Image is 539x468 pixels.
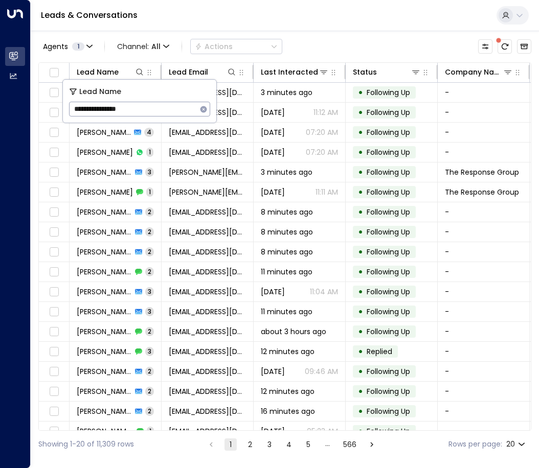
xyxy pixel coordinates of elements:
[358,163,363,181] div: •
[367,207,410,217] span: Following Up
[263,438,276,451] button: Go to page 3
[358,303,363,320] div: •
[367,247,410,257] span: Following Up
[438,402,530,421] td: -
[367,307,410,317] span: Following Up
[169,326,246,337] span: cjwitley@gmail.com
[169,406,246,416] span: alexwhy17@gmail.com
[48,226,60,239] span: Toggle select row
[261,366,285,377] span: Yesterday
[358,383,363,400] div: •
[498,39,512,54] span: There are new threads available. Refresh the grid to view the latest updates.
[358,104,363,121] div: •
[367,287,410,297] span: Following Up
[358,323,363,340] div: •
[77,326,132,337] span: Christopher Ward
[77,187,133,197] span: David Monk
[438,302,530,321] td: -
[261,287,285,297] span: Sep 06, 2025
[261,386,315,396] span: 12 minutes ago
[145,407,154,415] span: 2
[358,363,363,380] div: •
[438,103,530,122] td: -
[261,406,315,416] span: 16 minutes ago
[145,307,154,316] span: 3
[77,207,132,217] span: Dan Shahaf
[367,366,410,377] span: Following Up
[367,147,410,157] span: Following Up
[261,107,285,118] span: Yesterday
[261,127,285,137] span: Jul 19, 2025
[48,146,60,159] span: Toggle select row
[367,406,410,416] span: Following Up
[145,207,154,216] span: 2
[77,167,132,177] span: David Monk
[261,147,285,157] span: Jul 16, 2025
[367,127,410,137] span: Following Up
[77,426,133,436] span: Alex Why
[445,66,513,78] div: Company Name
[79,86,121,98] span: Lead Name
[367,426,410,436] span: Following Up
[169,127,246,137] span: j.jones060@yahoo.com
[169,426,246,436] span: alexwhy17@gmail.com
[506,437,527,452] div: 20
[438,262,530,282] td: -
[77,346,132,357] span: Peter Corbett
[358,243,363,261] div: •
[367,227,410,237] span: Following Up
[169,307,246,317] span: cjwitley@gmail.com
[169,207,246,217] span: dan_shahaf@hotmail.com
[358,203,363,221] div: •
[306,127,338,137] p: 07:20 AM
[358,403,363,420] div: •
[169,66,237,78] div: Lead Email
[72,42,84,51] span: 1
[438,123,530,142] td: -
[353,66,377,78] div: Status
[313,107,338,118] p: 11:12 AM
[48,345,60,358] span: Toggle select row
[169,346,246,357] span: Peaty1@live.co.uk
[261,426,285,436] span: Yesterday
[261,66,318,78] div: Last Interacted
[48,186,60,199] span: Toggle select row
[261,326,326,337] span: about 3 hours ago
[48,166,60,179] span: Toggle select row
[48,385,60,398] span: Toggle select row
[283,438,295,451] button: Go to page 4
[145,347,154,356] span: 3
[48,66,60,79] span: Toggle select all
[438,242,530,262] td: -
[48,425,60,438] span: Toggle select row
[169,147,246,157] span: j.jones060@yahoo.com
[366,438,378,451] button: Go to next page
[48,126,60,139] span: Toggle select row
[48,106,60,119] span: Toggle select row
[438,342,530,361] td: -
[261,167,312,177] span: 3 minutes ago
[306,147,338,157] p: 07:20 AM
[261,187,285,197] span: Sep 06, 2025
[438,382,530,401] td: -
[48,246,60,259] span: Toggle select row
[145,327,154,336] span: 2
[169,227,246,237] span: alicebeaven@outlook.com
[307,426,338,436] p: 05:23 AM
[77,406,132,416] span: Alex Why
[261,207,313,217] span: 8 minutes ago
[261,227,313,237] span: 8 minutes ago
[438,282,530,301] td: -
[310,287,338,297] p: 11:04 AM
[445,167,519,177] span: The Response Group
[367,267,410,277] span: Following Up
[438,202,530,222] td: -
[144,128,154,136] span: 4
[145,168,154,176] span: 3
[48,286,60,298] span: Toggle select row
[145,267,154,276] span: 2
[77,287,132,297] span: Emily Walker
[358,183,363,201] div: •
[367,87,410,98] span: Following Up
[77,227,132,237] span: Alice Beaven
